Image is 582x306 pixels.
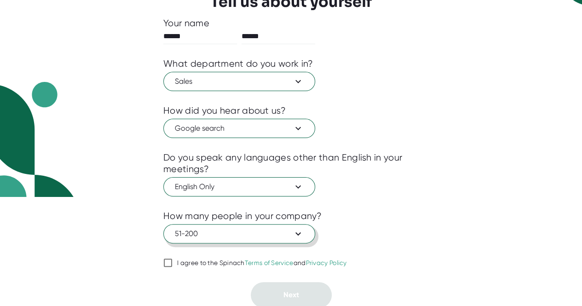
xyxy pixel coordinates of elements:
span: Next [283,290,299,299]
div: I agree to the Spinach and [177,259,347,267]
a: Terms of Service [245,259,294,266]
span: Sales [175,76,304,87]
div: How many people in your company? [163,210,322,222]
div: What department do you work in? [163,58,313,69]
div: Do you speak any languages other than English in your meetings? [163,152,419,175]
div: Your name [163,17,419,29]
button: 51-200 [163,224,315,243]
span: Google search [175,123,304,134]
div: How did you hear about us? [163,105,286,116]
span: English Only [175,181,304,192]
button: English Only [163,177,315,196]
button: Google search [163,119,315,138]
button: Sales [163,72,315,91]
span: 51-200 [175,228,304,239]
a: Privacy Policy [305,259,346,266]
